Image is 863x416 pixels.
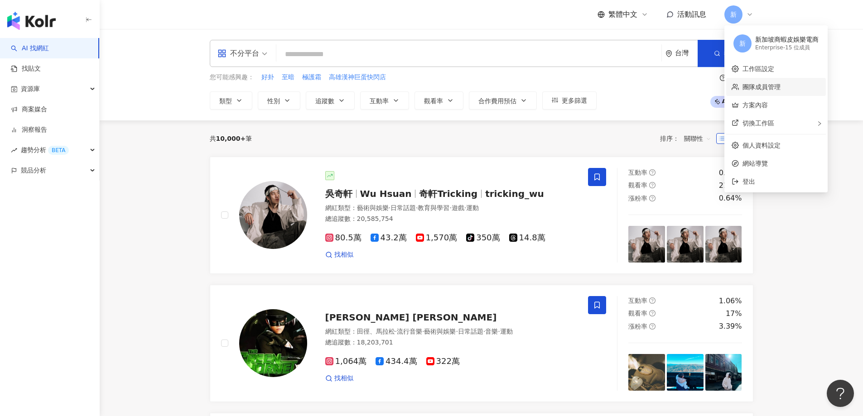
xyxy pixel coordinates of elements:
[742,120,774,127] span: 切換工作區
[395,328,397,335] span: ·
[416,233,458,243] span: 1,570萬
[397,328,422,335] span: 流行音樂
[376,357,417,366] span: 434.4萬
[11,147,17,153] span: rise
[7,12,56,30] img: logo
[210,91,252,110] button: 類型
[628,182,647,189] span: 觀看率
[719,181,742,191] div: 21.4%
[334,250,353,259] span: 找相似
[306,91,355,110] button: 追蹤數
[684,131,711,146] span: 關聯性
[742,101,768,109] a: 方案內容
[542,91,597,110] button: 更多篩選
[677,10,706,19] span: 活動訊息
[360,188,412,199] span: Wu Hsuan
[720,75,726,81] span: question-circle
[458,328,483,335] span: 日常話題
[485,188,544,199] span: tricking_wu
[498,328,500,335] span: ·
[21,79,40,99] span: 資源庫
[485,328,498,335] span: 音樂
[325,312,497,323] span: [PERSON_NAME] [PERSON_NAME]
[719,168,742,178] div: 0.26%
[11,64,41,73] a: 找貼文
[500,328,513,335] span: 運動
[483,328,485,335] span: ·
[371,233,407,243] span: 43.2萬
[649,169,656,176] span: question-circle
[217,49,227,58] span: appstore
[742,83,781,91] a: 團隊成員管理
[719,321,742,331] div: 3.39%
[21,140,69,160] span: 趨勢分析
[665,50,672,57] span: environment
[325,374,353,383] a: 找相似
[739,38,746,48] span: 新
[628,310,647,317] span: 觀看率
[742,158,820,168] span: 網站導覽
[742,142,781,149] a: 個人資料設定
[325,204,578,213] div: 網紅類型 ：
[675,49,698,57] div: 台灣
[742,65,774,72] a: 工作區設定
[755,44,819,52] div: Enterprise - 15 位成員
[325,233,362,243] span: 80.5萬
[827,380,854,407] iframe: Help Scout Beacon - Open
[464,204,466,211] span: ·
[261,73,274,82] span: 好卦
[210,157,753,274] a: KOL Avatar吳奇軒Wu Hsuan奇軒Trickingtricking_wu網紅類型：藝術與娛樂·日常話題·教育與學習·遊戲·運動總追蹤數：20,585,75480.5萬43.2萬1,5...
[210,73,254,82] span: 您可能感興趣：
[219,97,232,105] span: 類型
[628,226,665,263] img: post-image
[628,297,647,304] span: 互動率
[424,328,456,335] span: 藝術與娛樂
[755,35,819,44] div: 新加坡商蝦皮娛樂電商
[239,181,307,249] img: KOL Avatar
[452,204,464,211] span: 遊戲
[726,309,742,319] div: 17%
[21,160,46,181] span: 競品分析
[391,204,416,211] span: 日常話題
[325,250,353,259] a: 找相似
[416,204,418,211] span: ·
[329,73,386,82] span: 高雄漢神巨蛋快閃店
[660,131,716,146] div: 排序：
[649,310,656,316] span: question-circle
[509,233,545,243] span: 14.8萬
[261,72,275,82] button: 好卦
[628,169,647,176] span: 互動率
[325,357,367,366] span: 1,064萬
[817,121,822,126] span: right
[649,182,656,188] span: question-circle
[325,188,352,199] span: 吳奇軒
[325,215,578,224] div: 總追蹤數 ： 20,585,754
[370,97,389,105] span: 互動率
[357,328,395,335] span: 田徑、馬拉松
[742,178,755,185] span: 登出
[415,91,463,110] button: 觀看率
[239,309,307,377] img: KOL Avatar
[426,357,460,366] span: 322萬
[449,204,451,211] span: ·
[667,354,704,391] img: post-image
[469,91,537,110] button: 合作費用預估
[258,91,300,110] button: 性別
[608,10,637,19] span: 繁體中文
[466,204,479,211] span: 運動
[478,97,516,105] span: 合作費用預估
[302,73,321,82] span: 極護霜
[282,73,294,82] span: 至暗
[719,193,742,203] div: 0.64%
[456,328,458,335] span: ·
[705,226,742,263] img: post-image
[11,44,49,53] a: searchAI 找網紅
[267,97,280,105] span: 性別
[724,50,737,57] span: 搜尋
[389,204,391,211] span: ·
[418,204,449,211] span: 教育與學習
[334,374,353,383] span: 找相似
[325,327,578,336] div: 網紅類型 ：
[649,195,656,201] span: question-circle
[719,296,742,306] div: 1.06%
